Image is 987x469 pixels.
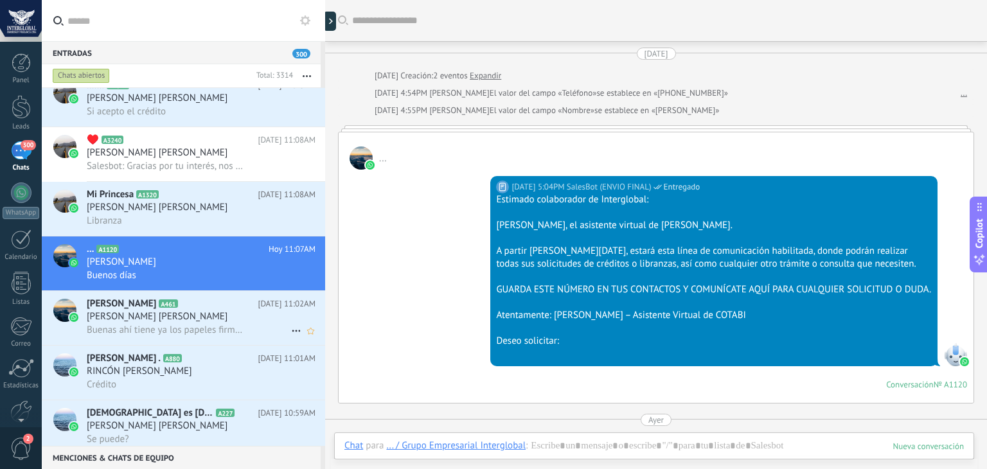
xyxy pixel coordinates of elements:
span: [PERSON_NAME] [PERSON_NAME] [87,92,227,105]
div: ... / Grupo Empresarial Interglobal [386,439,526,451]
span: Buenos días [87,269,136,281]
span: [DATE] 10:59AM [258,407,316,420]
img: icon [69,94,78,103]
span: Hoy 11:07AM [269,243,316,256]
div: Menciones & Chats de equipo [42,446,321,469]
span: 300 [292,49,310,58]
div: [DATE] 4:55PM [375,104,429,117]
div: Mostrar [323,12,336,31]
a: avataricon...A1120Hoy 11:07AM[PERSON_NAME]Buenos días [42,236,325,290]
span: [DATE] 11:01AM [258,352,316,365]
span: RINCÓN [PERSON_NAME] [87,365,192,378]
div: GUARDA ESTE NÚMERO EN TUS CONTACTOS Y COMUNÍCATE AQUÍ PARA CUALQUIER SOLICITUD O DUDA. [496,283,932,296]
div: Estadísticas [3,382,40,390]
span: Crédito [87,378,116,391]
div: Entradas [42,41,321,64]
span: [PERSON_NAME] [PERSON_NAME] [87,146,227,159]
div: [DATE] 4:54PM [375,87,429,100]
img: waba.svg [366,161,375,170]
span: Mi Princesa [87,188,134,201]
div: A partir [PERSON_NAME][DATE], estará esta línea de comunicación habilitada, donde podrán realizar... [496,245,932,270]
span: Buenas ahí tiene ya los papeles firmados entonces me está avisando qué pasó hay que seguir [87,324,245,336]
img: icon [69,204,78,213]
span: [DATE] 11:08AM [258,134,316,146]
span: 2 [23,434,33,444]
a: Expandir [470,69,501,82]
img: icon [69,367,78,376]
span: 300 [21,140,35,150]
div: WhatsApp [3,207,39,219]
span: A461 [159,299,177,308]
span: para [366,439,384,452]
a: avatariconMi PrincesaA1320[DATE] 11:08AM[PERSON_NAME] [PERSON_NAME]Libranza [42,182,325,236]
img: icon [69,313,78,322]
span: A3240 [102,136,124,144]
div: Ayer [648,414,664,426]
img: waba.svg [960,357,969,366]
img: icon [69,149,78,158]
span: ... [379,152,387,164]
span: A1320 [136,190,159,199]
div: Conversación [886,379,934,390]
span: [PERSON_NAME] [87,256,156,269]
span: El valor del campo «Nombre» [490,104,594,117]
img: icon [69,258,78,267]
span: [DATE] 11:08AM [258,188,316,201]
a: avataricon.......A1612[DATE] 11:10AM[PERSON_NAME] [PERSON_NAME]Si acepto el crédito [42,73,325,127]
div: Chats abiertos [53,68,110,84]
span: [DATE] 11:02AM [258,297,316,310]
a: ... [961,87,967,100]
span: se establece en «[PHONE_NUMBER]» [596,87,728,100]
a: avataricon[DEMOGRAPHIC_DATA] es [DEMOGRAPHIC_DATA]A227[DATE] 10:59AM[PERSON_NAME] [PERSON_NAME]Se... [42,400,325,454]
div: [PERSON_NAME], el asistente virtual de [PERSON_NAME]. [496,219,932,232]
span: Copilot [973,219,986,249]
span: Salesbot: Gracias por tu interés, nos comunicaremos contigo en la mayor brevedad posible. [87,160,245,172]
span: se establece en «[PERSON_NAME]» [594,104,719,117]
span: [DEMOGRAPHIC_DATA] es [DEMOGRAPHIC_DATA] [87,407,213,420]
div: [DATE] [375,69,400,82]
span: Entregado [664,181,700,193]
div: Leads [3,123,40,131]
span: A880 [163,354,182,362]
a: avataricon♥️A3240[DATE] 11:08AM[PERSON_NAME] [PERSON_NAME]Salesbot: Gracias por tu interés, nos c... [42,127,325,181]
span: Valentina Echeverri [429,105,489,116]
span: 2 eventos [433,69,467,82]
span: [PERSON_NAME] [87,297,156,310]
div: [DATE] 5:04PM [511,181,566,193]
span: ... [87,243,94,256]
span: [PERSON_NAME] [PERSON_NAME] [87,310,227,323]
span: [PERSON_NAME] [PERSON_NAME] [87,420,227,432]
a: avataricon[PERSON_NAME]A461[DATE] 11:02AM[PERSON_NAME] [PERSON_NAME]Buenas ahí tiene ya los papel... [42,291,325,345]
div: Calendario [3,253,40,261]
div: Panel [3,76,40,85]
div: Total: 3314 [251,69,293,82]
span: SalesBot [944,343,967,366]
span: ... [350,146,373,170]
a: avataricon[PERSON_NAME] .A880[DATE] 11:01AMRINCÓN [PERSON_NAME]Crédito [42,346,325,400]
div: Atentamente: [PERSON_NAME] – Asistente Virtual de COTABI [496,309,932,322]
span: [PERSON_NAME] . [87,352,161,365]
div: № A1120 [934,379,967,390]
div: Listas [3,298,40,306]
span: El valor del campo «Teléfono» [490,87,597,100]
span: A1120 [96,245,119,253]
span: Valentina Echeverri [429,87,489,98]
div: Estimado colaborador de Interglobal: [496,193,932,206]
span: Si acepto el crédito [87,105,166,118]
span: : [526,439,528,452]
span: Libranza [87,215,122,227]
div: Correo [3,340,40,348]
div: Creación: [375,69,501,82]
div: Deseo solicitar: [496,335,932,348]
div: Chats [3,164,40,172]
img: icon [69,422,78,431]
span: A227 [216,409,235,417]
div: [DATE] [645,48,668,60]
span: Se puede? [87,433,129,445]
span: SalesBot (ENVIO FINAL) [567,181,652,193]
span: [PERSON_NAME] [PERSON_NAME] [87,201,227,214]
span: ♥️ [87,134,99,146]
